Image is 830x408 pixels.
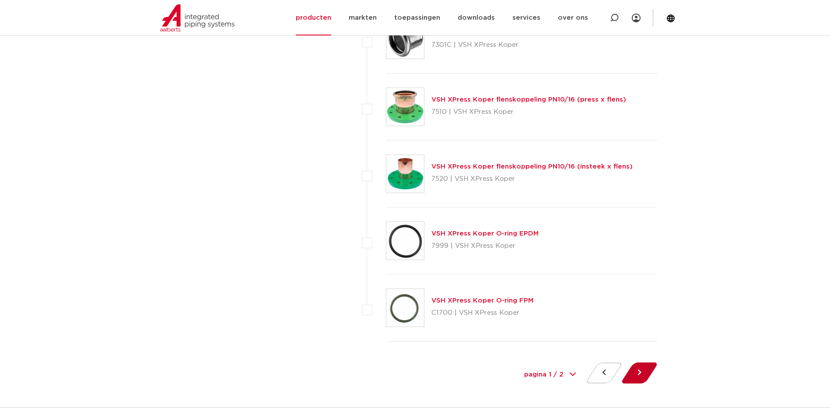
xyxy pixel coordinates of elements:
[386,88,424,126] img: Thumbnail for VSH XPress Koper flenskoppeling PN10/16 (press x flens)
[386,155,424,193] img: Thumbnail for VSH XPress Koper flenskoppeling PN10/16 (insteek x flens)
[431,239,539,253] p: 7999 | VSH XPress Koper
[431,297,533,304] a: VSH XPress Koper O-ring FPM
[431,172,633,186] p: 7520 | VSH XPress Koper
[431,306,533,320] p: C1700 | VSH XPress Koper
[386,289,424,327] img: Thumbnail for VSH XPress Koper O-ring FPM
[386,21,424,59] img: Thumbnail for VSH XPress Koper eindstop verchroomd (1 x press)
[386,222,424,260] img: Thumbnail for VSH XPress Koper O-ring EPDM
[431,163,633,170] a: VSH XPress Koper flenskoppeling PN10/16 (insteek x flens)
[431,105,626,119] p: 7510 | VSH XPress Koper
[431,96,626,103] a: VSH XPress Koper flenskoppeling PN10/16 (press x flens)
[431,230,539,237] a: VSH XPress Koper O-ring EPDM
[431,38,608,52] p: 7301C | VSH XPress Koper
